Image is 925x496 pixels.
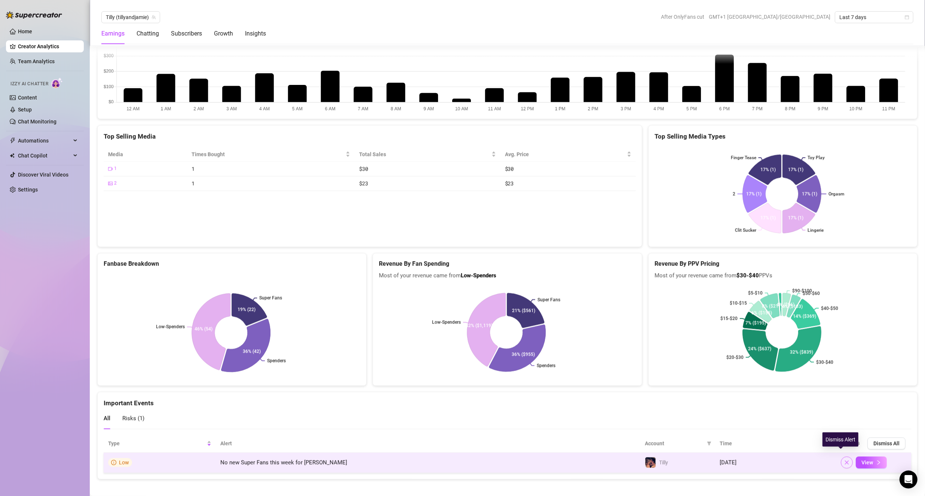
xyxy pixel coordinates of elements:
[192,165,195,172] span: 1
[18,107,32,113] a: Setup
[730,155,756,160] text: Finger Tease
[720,439,826,447] span: Time
[726,355,744,360] text: $20-$30
[537,363,555,368] text: Spenders
[108,439,205,447] span: Type
[905,15,909,19] span: calendar
[6,11,62,19] img: logo-BBDzfeDw.svg
[645,439,704,447] span: Account
[114,180,117,187] span: 2
[748,290,763,296] text: $5-$10
[259,295,282,300] text: Super Fans
[709,11,830,22] span: GMT+1 [GEOGRAPHIC_DATA]/[GEOGRAPHIC_DATA]
[873,440,900,446] span: Dismiss All
[171,29,202,38] div: Subscribers
[104,131,636,141] div: Top Selling Media
[18,28,32,34] a: Home
[216,434,640,453] th: Alert
[122,415,144,422] span: Risks ( 1 )
[104,147,187,162] th: Media
[104,415,110,422] span: All
[823,432,858,447] div: Dismiss Alert
[730,300,747,306] text: $10-$15
[245,29,266,38] div: Insights
[18,119,56,125] a: Chat Monitoring
[51,77,63,88] img: AI Chatter
[808,227,824,233] text: Lingerie
[461,272,496,279] b: Low-Spenders
[867,437,906,449] button: Dismiss All
[661,11,704,22] span: After OnlyFans cut
[732,191,735,196] text: 2
[707,441,711,446] span: filter
[151,15,156,19] span: team
[828,191,844,196] text: Orgasm
[137,29,159,38] div: Chatting
[18,58,55,64] a: Team Analytics
[106,12,156,23] span: Tilly (tillyandjamie)
[10,80,48,88] span: Izzy AI Chatter
[18,95,37,101] a: Content
[803,291,820,296] text: $50-$60
[856,456,887,468] button: View
[505,150,625,158] span: Avg. Price
[715,434,836,453] th: Time
[861,459,873,465] span: View
[379,271,635,280] span: Most of your revenue came from
[432,319,461,325] text: Low-Spenders
[10,153,15,158] img: Chat Copilot
[355,147,500,162] th: Total Sales
[505,180,514,187] span: $23
[844,460,849,465] span: close
[808,155,825,160] text: Toy Play
[659,459,668,465] span: Tilly
[655,271,911,280] span: Most of your revenue came from PPVs
[114,165,117,172] span: 1
[705,438,713,449] span: filter
[505,165,514,172] span: $30
[104,392,911,408] div: Important Events
[156,324,185,329] text: Low-Spenders
[108,181,113,186] span: picture
[500,147,636,162] th: Avg. Price
[267,358,286,363] text: Spenders
[900,471,918,489] div: Open Intercom Messenger
[18,40,78,52] a: Creator Analytics
[655,259,911,268] h5: Revenue By PPV Pricing
[214,29,233,38] div: Growth
[104,434,216,453] th: Type
[18,172,68,178] a: Discover Viral Videos
[111,460,116,465] span: info-circle
[655,131,911,141] div: Top Selling Media Types
[876,460,881,465] span: right
[220,459,347,466] span: No new Super Fans this week for [PERSON_NAME]
[101,29,125,38] div: Earnings
[537,297,560,302] text: Super Fans
[192,180,195,187] span: 1
[359,165,368,172] span: $30
[359,150,490,158] span: Total Sales
[735,227,756,233] text: Clit Sucker
[192,150,344,158] span: Times Bought
[736,272,759,279] b: $30-$40
[104,259,360,268] h5: Fanbase Breakdown
[18,187,38,193] a: Settings
[645,457,656,468] img: Tilly
[816,359,833,365] text: $30-$40
[839,12,909,23] span: Last 7 days
[18,150,71,162] span: Chat Copilot
[359,180,368,187] span: $23
[720,316,738,321] text: $15-$20
[792,288,812,293] text: $90-$100
[187,147,355,162] th: Times Bought
[108,166,113,171] span: video-camera
[10,138,16,144] span: thunderbolt
[720,459,736,466] span: [DATE]
[119,459,129,465] span: Low
[18,135,71,147] span: Automations
[821,306,838,311] text: $40-$50
[379,259,635,268] h5: Revenue By Fan Spending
